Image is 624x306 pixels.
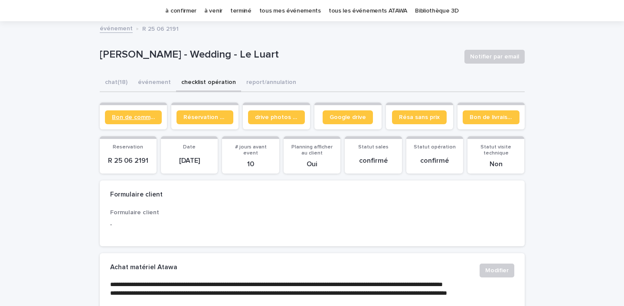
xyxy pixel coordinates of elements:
[470,52,519,61] span: Notifier par email
[112,114,155,120] span: Bon de commande
[350,157,396,165] p: confirmé
[480,264,514,277] button: Modifier
[110,264,177,271] h2: Achat matériel Atawa
[183,145,196,150] span: Date
[248,110,305,124] a: drive photos coordinateur
[330,114,366,120] span: Google drive
[358,145,389,150] span: Statut sales
[230,1,252,21] a: terminé
[100,74,133,92] button: chat (18)
[176,110,233,124] a: Réservation client
[329,1,407,21] a: tous les événements ATAWA
[165,1,196,21] a: à confirmer
[110,191,163,199] h2: Formulaire client
[323,110,373,124] a: Google drive
[113,145,143,150] span: Reservation
[470,114,513,120] span: Bon de livraison
[485,266,509,275] span: Modifier
[399,114,440,120] span: Résa sans prix
[289,160,335,168] p: Oui
[241,74,301,92] button: report/annulation
[110,220,238,229] p: -
[255,114,298,120] span: drive photos coordinateur
[166,157,212,165] p: [DATE]
[176,74,241,92] button: checklist opération
[463,110,519,124] a: Bon de livraison
[100,23,133,33] a: événement
[183,114,226,120] span: Réservation client
[473,160,519,168] p: Non
[480,145,511,156] span: Statut visite technique
[105,110,162,124] a: Bon de commande
[464,50,525,64] button: Notifier par email
[133,74,176,92] button: événement
[392,110,447,124] a: Résa sans prix
[412,157,458,165] p: confirmé
[110,209,159,216] span: Formulaire client
[142,23,179,33] p: R 25 06 2191
[259,1,321,21] a: tous mes événements
[227,160,274,168] p: 10
[100,48,457,61] p: [PERSON_NAME] - Wedding - Le Luart
[415,1,458,21] a: Bibliothèque 3D
[204,1,222,21] a: à venir
[105,157,151,165] p: R 25 06 2191
[235,145,267,156] span: # jours avant event
[414,145,456,150] span: Statut opération
[291,145,333,156] span: Planning afficher au client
